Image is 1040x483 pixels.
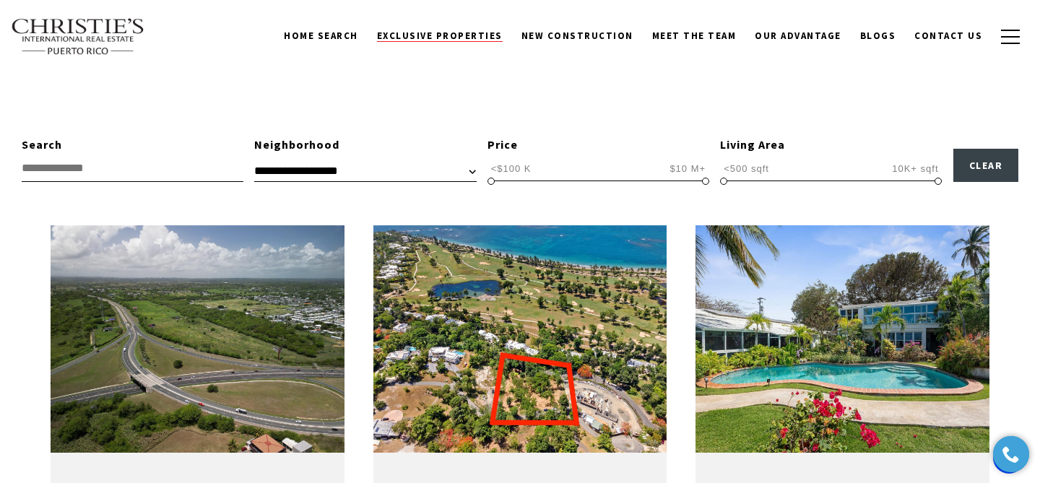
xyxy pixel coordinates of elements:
[22,136,243,155] div: Search
[274,22,368,50] a: Home Search
[720,136,942,155] div: Living Area
[860,30,896,42] span: Blogs
[521,30,633,42] span: New Construction
[254,136,476,155] div: Neighborhood
[11,18,145,56] img: Christie's International Real Estate text transparent background
[368,22,512,50] a: Exclusive Properties
[953,149,1019,182] button: Clear
[720,162,773,175] span: <500 sqft
[914,30,982,42] span: Contact Us
[377,30,503,42] span: Exclusive Properties
[512,22,643,50] a: New Construction
[487,162,535,175] span: <$100 K
[755,30,841,42] span: Our Advantage
[666,162,709,175] span: $10 M+
[487,136,709,155] div: Price
[905,22,992,50] a: Contact Us
[888,162,942,175] span: 10K+ sqft
[745,22,851,50] a: Our Advantage
[992,16,1029,58] button: button
[643,22,746,50] a: Meet the Team
[851,22,906,50] a: Blogs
